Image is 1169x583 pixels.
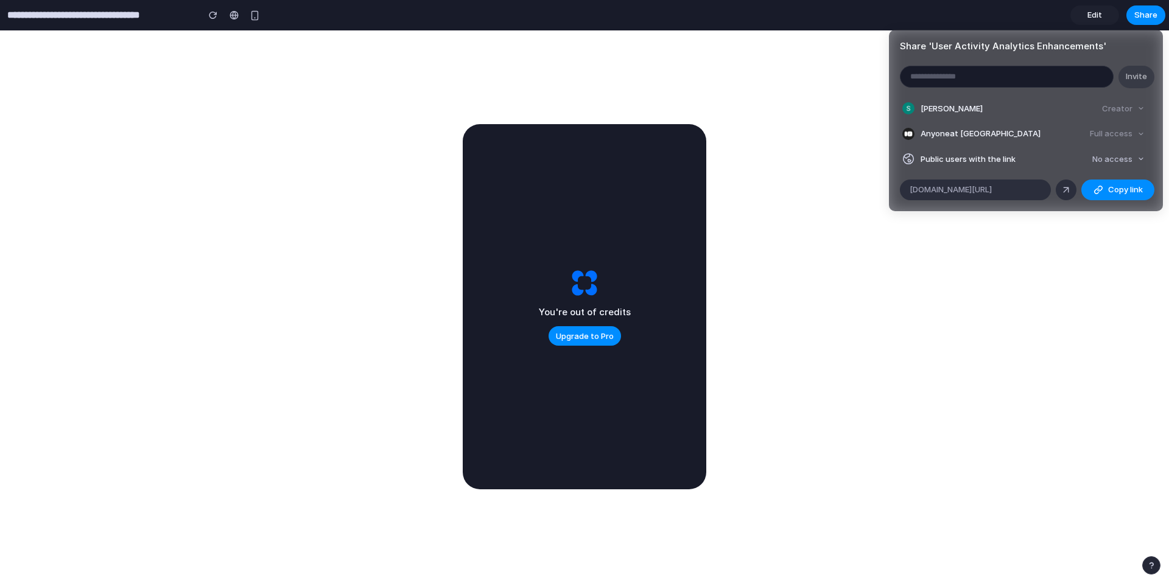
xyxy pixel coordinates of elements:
span: [DOMAIN_NAME][URL] [910,184,992,196]
span: [PERSON_NAME] [921,103,983,115]
div: [DOMAIN_NAME][URL] [900,180,1051,200]
span: Public users with the link [921,153,1016,166]
button: Copy link [1081,180,1154,200]
span: Copy link [1108,184,1143,196]
button: No access [1087,151,1150,168]
span: No access [1092,153,1132,166]
h4: Share ' User Activity Analytics Enhancements ' [900,40,1152,54]
span: Anyone at [GEOGRAPHIC_DATA] [921,128,1041,140]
